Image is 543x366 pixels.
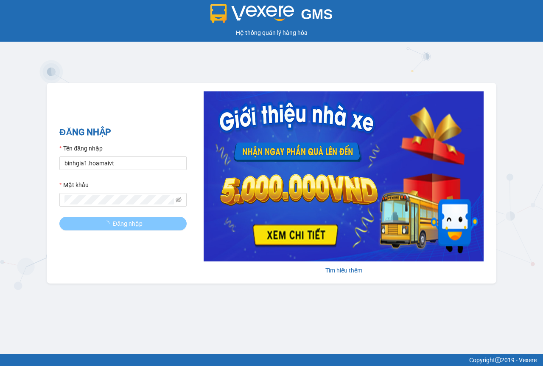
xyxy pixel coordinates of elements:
span: copyright [495,357,501,363]
input: Tên đăng nhập [59,156,187,170]
img: logo 2 [210,4,294,23]
span: loading [104,221,113,227]
div: Hệ thống quản lý hàng hóa [2,28,541,37]
a: GMS [210,13,333,20]
button: Đăng nhập [59,217,187,230]
input: Mật khẩu [64,195,174,204]
div: Copyright 2019 - Vexere [6,355,537,365]
label: Mật khẩu [59,180,89,190]
span: Đăng nhập [113,219,143,228]
span: eye-invisible [176,197,182,203]
img: banner-0 [204,91,484,261]
span: GMS [301,6,333,22]
h2: ĐĂNG NHẬP [59,125,187,139]
div: Tìm hiểu thêm [204,266,484,275]
label: Tên đăng nhập [59,144,103,153]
